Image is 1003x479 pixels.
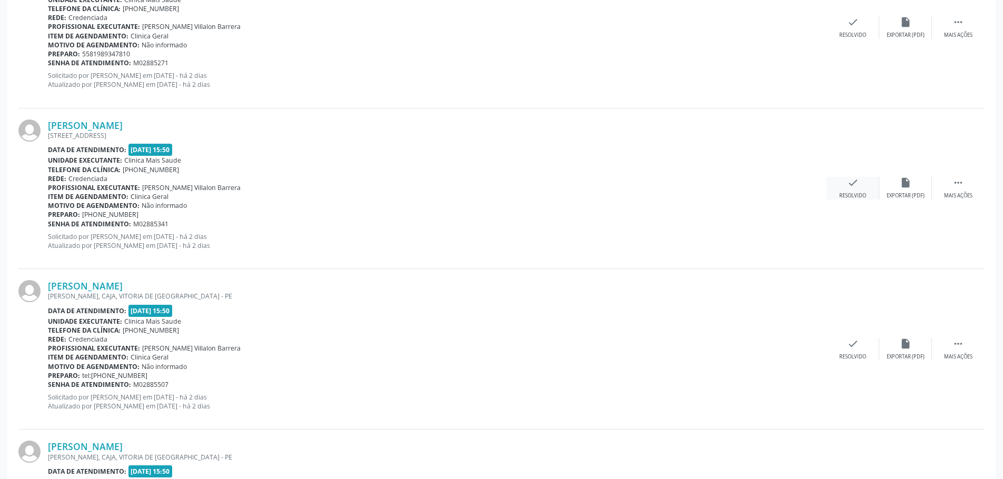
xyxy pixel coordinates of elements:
[48,219,131,228] b: Senha de atendimento:
[900,16,911,28] i: insert_drive_file
[944,192,972,199] div: Mais ações
[847,16,859,28] i: check
[900,338,911,350] i: insert_drive_file
[131,192,168,201] span: Clinica Geral
[48,371,80,380] b: Preparo:
[68,174,107,183] span: Credenciada
[142,22,241,31] span: [PERSON_NAME] Villalon Barrera
[133,380,168,389] span: M02885507
[48,71,827,89] p: Solicitado por [PERSON_NAME] em [DATE] - há 2 dias Atualizado por [PERSON_NAME] em [DATE] - há 2 ...
[48,210,80,219] b: Preparo:
[142,201,187,210] span: Não informado
[48,58,131,67] b: Senha de atendimento:
[82,210,138,219] span: [PHONE_NUMBER]
[48,192,128,201] b: Item de agendamento:
[48,380,131,389] b: Senha de atendimento:
[128,305,173,317] span: [DATE] 15:50
[48,453,827,462] div: [PERSON_NAME], CAJA, VITORIA DE [GEOGRAPHIC_DATA] - PE
[124,156,181,165] span: Clinica Mais Saude
[18,119,41,142] img: img
[48,292,827,301] div: [PERSON_NAME], CAJA, VITORIA DE [GEOGRAPHIC_DATA] - PE
[48,232,827,250] p: Solicitado por [PERSON_NAME] em [DATE] - há 2 dias Atualizado por [PERSON_NAME] em [DATE] - há 2 ...
[48,174,66,183] b: Rede:
[131,353,168,362] span: Clinica Geral
[48,49,80,58] b: Preparo:
[48,441,123,452] a: [PERSON_NAME]
[887,192,925,199] div: Exportar (PDF)
[839,353,866,361] div: Resolvido
[68,335,107,344] span: Credenciada
[847,338,859,350] i: check
[123,4,179,13] span: [PHONE_NUMBER]
[142,344,241,353] span: [PERSON_NAME] Villalon Barrera
[142,362,187,371] span: Não informado
[82,371,147,380] span: tel:[PHONE_NUMBER]
[142,183,241,192] span: [PERSON_NAME] Villalon Barrera
[18,441,41,463] img: img
[839,32,866,39] div: Resolvido
[48,4,121,13] b: Telefone da clínica:
[123,326,179,335] span: [PHONE_NUMBER]
[48,131,827,140] div: [STREET_ADDRESS]
[952,177,964,188] i: 
[48,353,128,362] b: Item de agendamento:
[952,16,964,28] i: 
[900,177,911,188] i: insert_drive_file
[48,22,140,31] b: Profissional executante:
[82,49,130,58] span: 5581989347810
[124,317,181,326] span: Clinica Mais Saude
[839,192,866,199] div: Resolvido
[48,41,140,49] b: Motivo de agendamento:
[131,32,168,41] span: Clinica Geral
[133,219,168,228] span: M02885341
[133,58,168,67] span: M02885271
[48,467,126,476] b: Data de atendimento:
[48,335,66,344] b: Rede:
[48,165,121,174] b: Telefone da clínica:
[48,183,140,192] b: Profissional executante:
[952,338,964,350] i: 
[18,280,41,302] img: img
[944,32,972,39] div: Mais ações
[48,317,122,326] b: Unidade executante:
[48,156,122,165] b: Unidade executante:
[142,41,187,49] span: Não informado
[48,344,140,353] b: Profissional executante:
[48,306,126,315] b: Data de atendimento:
[944,353,972,361] div: Mais ações
[68,13,107,22] span: Credenciada
[48,326,121,335] b: Telefone da clínica:
[887,32,925,39] div: Exportar (PDF)
[48,32,128,41] b: Item de agendamento:
[48,13,66,22] b: Rede:
[48,145,126,154] b: Data de atendimento:
[123,165,179,174] span: [PHONE_NUMBER]
[128,465,173,477] span: [DATE] 15:50
[847,177,859,188] i: check
[48,393,827,411] p: Solicitado por [PERSON_NAME] em [DATE] - há 2 dias Atualizado por [PERSON_NAME] em [DATE] - há 2 ...
[48,119,123,131] a: [PERSON_NAME]
[128,144,173,156] span: [DATE] 15:50
[887,353,925,361] div: Exportar (PDF)
[48,280,123,292] a: [PERSON_NAME]
[48,201,140,210] b: Motivo de agendamento:
[48,362,140,371] b: Motivo de agendamento:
